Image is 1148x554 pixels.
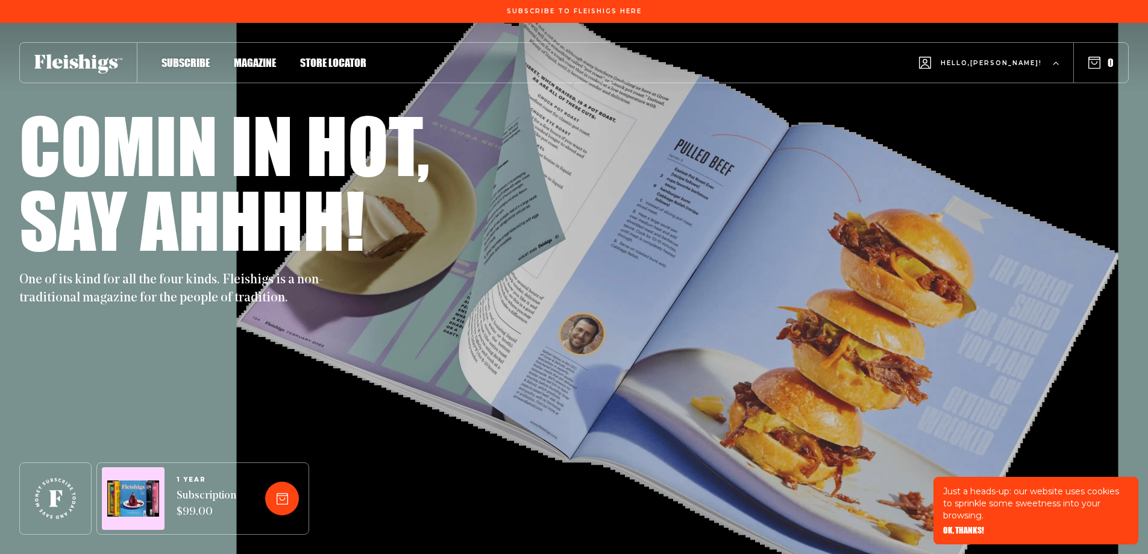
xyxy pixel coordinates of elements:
img: Magazines image [107,480,159,517]
span: Subscribe To Fleishigs Here [507,8,642,15]
p: Just a heads-up: our website uses cookies to sprinkle some sweetness into your browsing. [943,485,1129,521]
button: Hello,[PERSON_NAME]! [919,39,1059,87]
span: Store locator [300,56,366,69]
button: 0 [1088,56,1114,69]
a: Magazine [234,54,276,71]
span: Subscription $99.00 [177,488,236,521]
a: Subscribe [162,54,210,71]
span: Magazine [234,56,276,69]
button: OK, THANKS! [943,526,984,535]
a: Subscribe To Fleishigs Here [504,8,644,14]
h1: Say ahhhh! [19,182,365,257]
p: One of its kind for all the four kinds. Fleishigs is a non-traditional magazine for the people of... [19,271,333,307]
a: 1 YEARSubscription $99.00 [177,476,236,521]
span: Hello, [PERSON_NAME] ! [941,58,1042,87]
span: Subscribe [162,56,210,69]
span: 1 YEAR [177,476,236,483]
h1: Comin in hot, [19,107,430,182]
a: Store locator [300,54,366,71]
